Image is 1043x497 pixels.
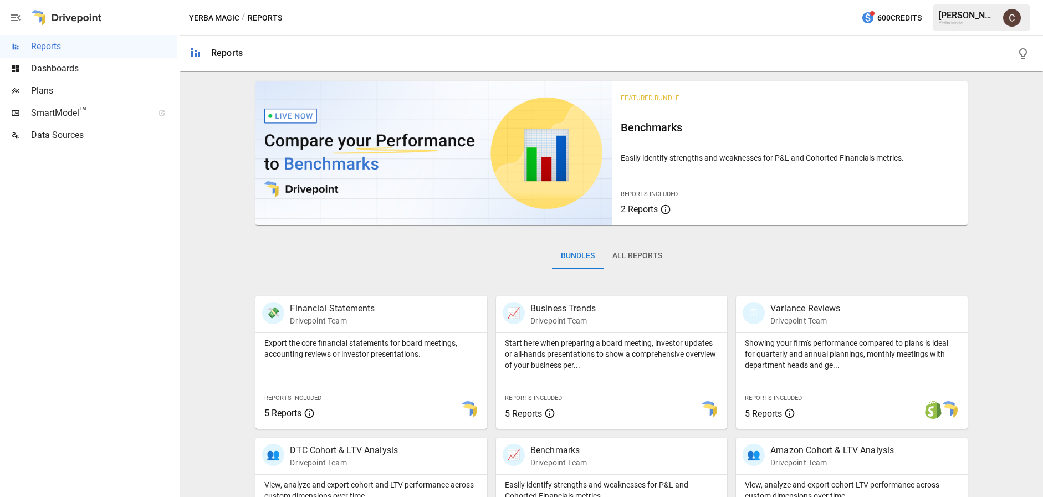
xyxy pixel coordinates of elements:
span: Reports [31,40,177,53]
button: Bundles [552,243,604,269]
img: video thumbnail [255,81,611,225]
div: / [242,11,246,25]
span: Featured Bundle [621,94,679,102]
button: Colin Fiala [996,2,1027,33]
button: 600Credits [857,8,926,28]
span: ™ [79,105,87,119]
img: shopify [924,401,942,419]
p: Financial Statements [290,302,375,315]
span: 5 Reports [505,408,542,419]
span: Plans [31,84,177,98]
p: Drivepoint Team [530,457,587,468]
p: Drivepoint Team [530,315,596,326]
img: smart model [699,401,717,419]
button: All Reports [604,243,671,269]
div: 📈 [503,444,525,466]
span: 5 Reports [745,408,782,419]
span: 600 Credits [877,11,922,25]
div: Reports [211,48,243,58]
p: Amazon Cohort & LTV Analysis [770,444,894,457]
span: Reports Included [505,394,562,402]
p: Business Trends [530,302,596,315]
div: 🗓 [743,302,765,324]
span: 5 Reports [264,408,301,418]
div: Yerba Magic [939,21,996,25]
p: Drivepoint Team [770,315,840,326]
p: Variance Reviews [770,302,840,315]
span: Dashboards [31,62,177,75]
img: smart model [940,401,958,419]
h6: Benchmarks [621,119,959,136]
p: Showing your firm's performance compared to plans is ideal for quarterly and annual plannings, mo... [745,337,958,371]
span: SmartModel [31,106,146,120]
div: [PERSON_NAME] [939,10,996,21]
span: Reports Included [745,394,802,402]
p: Benchmarks [530,444,587,457]
button: Yerba Magic [189,11,239,25]
p: Easily identify strengths and weaknesses for P&L and Cohorted Financials metrics. [621,152,959,163]
img: Colin Fiala [1003,9,1021,27]
p: Drivepoint Team [290,315,375,326]
p: Drivepoint Team [770,457,894,468]
p: Start here when preparing a board meeting, investor updates or all-hands presentations to show a ... [505,337,718,371]
span: Reports Included [264,394,321,402]
p: DTC Cohort & LTV Analysis [290,444,398,457]
div: 💸 [262,302,284,324]
span: Data Sources [31,129,177,142]
span: Reports Included [621,191,678,198]
div: 📈 [503,302,525,324]
div: 👥 [262,444,284,466]
img: smart model [459,401,477,419]
span: 2 Reports [621,204,658,214]
p: Drivepoint Team [290,457,398,468]
div: 👥 [743,444,765,466]
p: Export the core financial statements for board meetings, accounting reviews or investor presentat... [264,337,478,360]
